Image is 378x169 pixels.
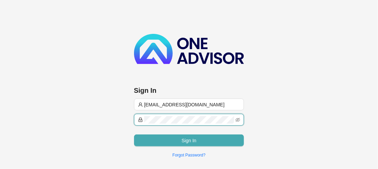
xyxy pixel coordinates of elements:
img: b89e593ecd872904241dc73b71df2e41-logo-dark.svg [134,34,244,64]
input: Username [144,101,240,108]
a: Forgot Password? [172,153,205,157]
span: lock [138,118,143,122]
h3: Sign In [134,86,244,95]
span: Sign In [182,137,196,144]
button: Sign In [134,134,244,146]
span: user [138,102,143,107]
span: eye-invisible [235,118,240,122]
